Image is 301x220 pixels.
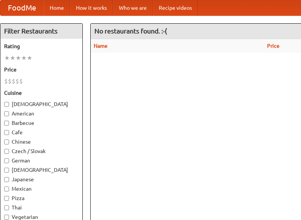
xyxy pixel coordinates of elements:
input: German [4,158,9,163]
input: Thai [4,205,9,210]
input: Czech / Slovak [4,149,9,154]
label: Cafe [4,129,79,136]
label: German [4,157,79,164]
input: Chinese [4,140,9,144]
input: Cafe [4,130,9,135]
a: FoodMe [0,0,44,15]
label: Czech / Slovak [4,147,79,155]
h4: Filter Restaurants [0,24,82,39]
li: $ [4,77,8,85]
h5: Cuisine [4,89,79,97]
li: $ [19,77,23,85]
a: Who we are [113,0,153,15]
a: Home [44,0,70,15]
label: [DEMOGRAPHIC_DATA] [4,166,79,174]
input: Vegetarian [4,215,9,220]
label: American [4,110,79,117]
label: Barbecue [4,119,79,127]
a: How it works [70,0,113,15]
h5: Rating [4,42,79,50]
input: [DEMOGRAPHIC_DATA] [4,168,9,173]
input: [DEMOGRAPHIC_DATA] [4,102,9,107]
li: $ [15,77,19,85]
li: ★ [15,54,21,62]
label: [DEMOGRAPHIC_DATA] [4,100,79,108]
li: ★ [10,54,15,62]
ng-pluralize: No restaurants found. :-( [94,27,167,35]
label: Japanese [4,176,79,183]
label: Mexican [4,185,79,193]
li: $ [12,77,15,85]
label: Thai [4,204,79,211]
input: American [4,111,9,116]
label: Pizza [4,194,79,202]
input: Barbecue [4,121,9,126]
a: Name [94,43,108,49]
a: Recipe videos [153,0,198,15]
li: ★ [27,54,32,62]
li: ★ [4,54,10,62]
h5: Price [4,66,79,73]
li: ★ [21,54,27,62]
a: Price [267,43,280,49]
input: Mexican [4,187,9,191]
label: Chinese [4,138,79,146]
input: Japanese [4,177,9,182]
input: Pizza [4,196,9,201]
li: $ [8,77,12,85]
